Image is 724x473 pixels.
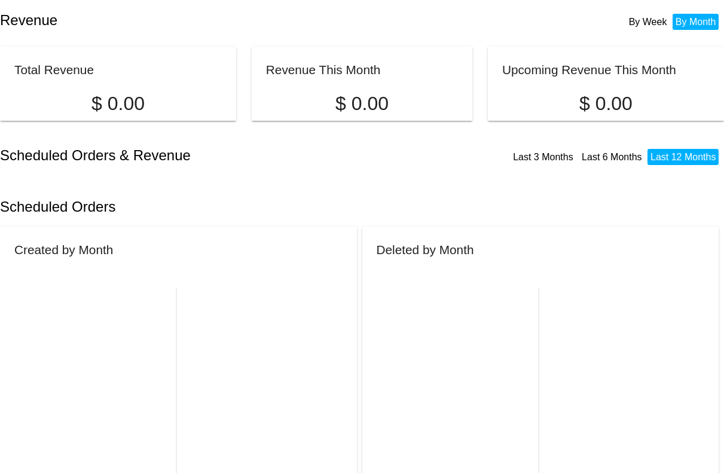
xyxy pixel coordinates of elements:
p: $ 0.00 [502,93,710,115]
h2: Created by Month [14,243,113,257]
h2: Total Revenue [14,63,94,77]
p: $ 0.00 [14,93,222,115]
h2: Upcoming Revenue This Month [502,63,676,77]
li: By Week [626,14,670,30]
h2: Revenue This Month [266,63,381,77]
li: By Month [673,14,719,30]
h2: Deleted by Month [377,243,474,257]
a: Last 6 Months [582,152,642,162]
a: Last 12 Months [650,152,716,162]
p: $ 0.00 [266,93,458,115]
a: Last 3 Months [513,152,573,162]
